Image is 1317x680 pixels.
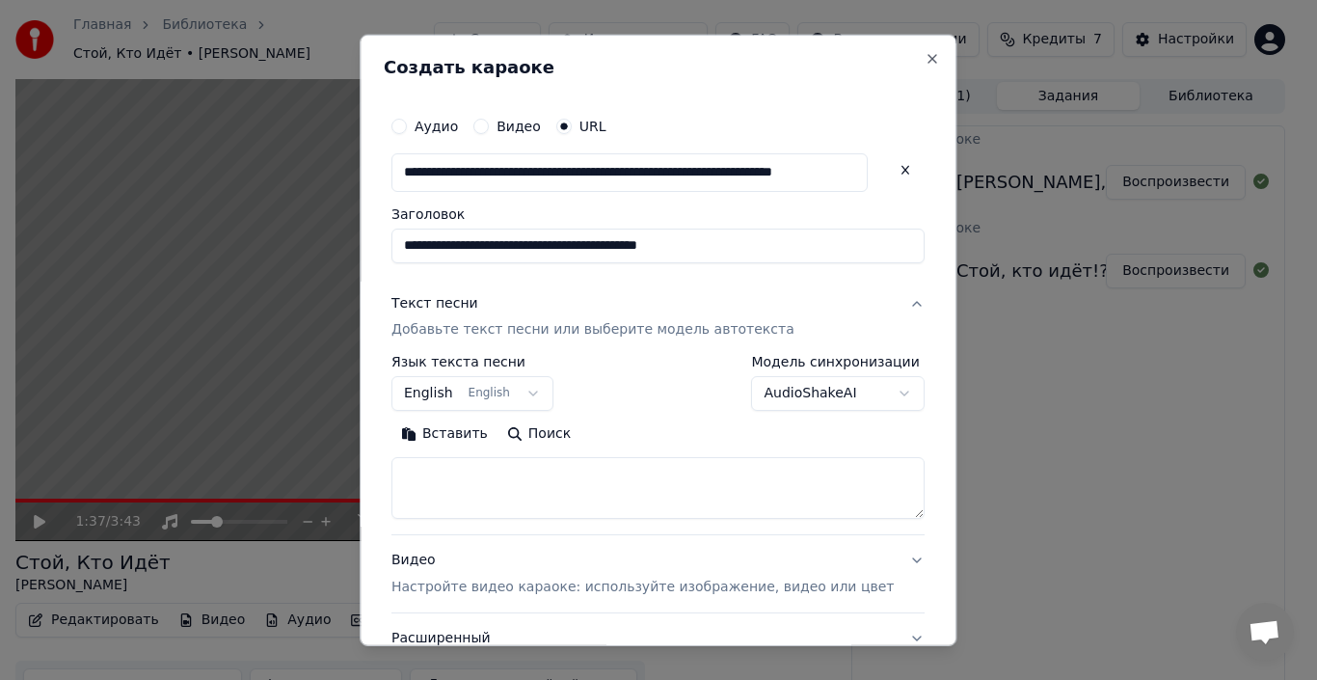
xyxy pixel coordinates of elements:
div: Видео [391,551,894,597]
label: URL [579,119,606,132]
label: Модель синхронизации [752,355,926,368]
button: Расширенный [391,613,925,664]
label: Аудио [415,119,458,132]
h2: Создать караоке [384,58,932,75]
p: Добавьте текст песни или выберите модель автотекста [391,320,794,340]
button: Вставить [391,419,497,449]
label: Язык текста песни [391,355,553,368]
div: Текст песни [391,293,478,313]
button: Поиск [497,419,580,449]
div: Текст песниДобавьте текст песни или выберите модель автотекста [391,355,925,534]
label: Заголовок [391,206,925,220]
label: Видео [497,119,541,132]
button: Текст песниДобавьте текст песни или выберите модель автотекста [391,278,925,355]
p: Настройте видео караоке: используйте изображение, видео или цвет [391,578,894,597]
button: ВидеоНастройте видео караоке: используйте изображение, видео или цвет [391,535,925,612]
